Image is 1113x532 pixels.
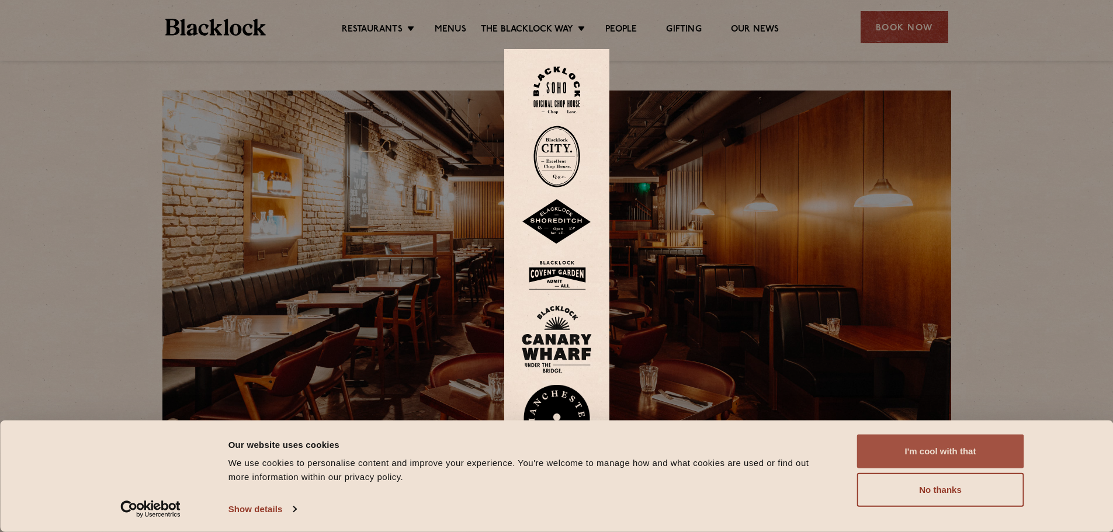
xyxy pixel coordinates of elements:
[522,305,592,373] img: BL_CW_Logo_Website.svg
[857,473,1024,507] button: No thanks
[228,456,831,484] div: We use cookies to personalise content and improve your experience. You're welcome to manage how a...
[522,385,592,465] img: BL_Manchester_Logo-bleed.png
[522,199,592,245] img: Shoreditch-stamp-v2-default.svg
[228,500,296,518] a: Show details
[533,126,580,187] img: City-stamp-default.svg
[99,500,202,518] a: Usercentrics Cookiebot - opens in a new window
[857,434,1024,468] button: I'm cool with that
[522,256,592,294] img: BLA_1470_CoventGarden_Website_Solid.svg
[228,437,831,451] div: Our website uses cookies
[533,67,580,114] img: Soho-stamp-default.svg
